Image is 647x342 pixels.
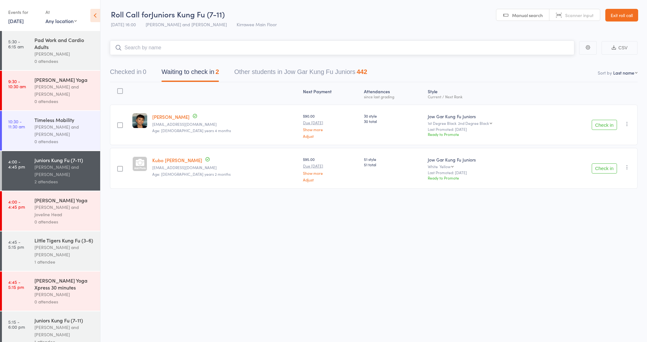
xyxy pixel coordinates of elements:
div: [PERSON_NAME] and [PERSON_NAME] [34,324,95,338]
a: Kubo [PERSON_NAME] [152,157,202,163]
div: [PERSON_NAME] Yoga Xpress 30 minutes [34,277,95,291]
time: 5:30 - 6:15 am [8,39,24,49]
small: Due [DATE] [303,164,359,168]
div: Last name [613,70,634,76]
label: Sort by [598,70,612,76]
div: Any location [45,17,77,24]
span: Age: [DEMOGRAPHIC_DATA] years 2 months [152,171,231,177]
div: Little Tigers Kung Fu (3-6) [34,237,95,244]
span: Manual search [512,12,543,18]
div: White [428,164,548,168]
div: Yellow [439,164,450,168]
time: 4:00 - 4:45 pm [8,159,25,169]
span: 51 total [364,162,423,167]
span: Scanner input [565,12,594,18]
div: Events for [8,7,39,17]
a: [DATE] [8,17,24,24]
span: [PERSON_NAME] and [PERSON_NAME] [146,21,227,27]
div: 0 attendees [34,218,95,225]
img: image1751542561.png [132,113,147,128]
span: Age: [DEMOGRAPHIC_DATA] years 4 months [152,128,231,133]
div: Next Payment [300,85,361,102]
button: Waiting to check in2 [161,65,219,82]
div: Jow Gar Kung Fu Juniors [428,113,548,119]
div: Jow Gar Kung Fu Juniors [428,156,548,163]
time: 5:15 - 6:00 pm [8,319,25,329]
div: 0 attendees [34,138,95,145]
div: Style [425,85,550,102]
div: 0 attendees [34,98,95,105]
div: [PERSON_NAME] Yoga [34,76,95,83]
div: [PERSON_NAME] and [PERSON_NAME] [34,244,95,258]
button: Check in [592,120,617,130]
time: 9:30 - 10:30 am [8,79,26,89]
a: 4:00 -4:45 pm[PERSON_NAME] Yoga[PERSON_NAME] and Joveline Head0 attendees [2,191,100,231]
div: [PERSON_NAME] and [PERSON_NAME] [34,163,95,178]
div: 0 [143,68,146,75]
a: Show more [303,127,359,131]
span: Roll Call for [111,9,151,19]
div: [PERSON_NAME] and [PERSON_NAME] [34,123,95,138]
small: Dr.ccliu@gmail.com [152,122,298,126]
span: 30 total [364,119,423,124]
input: Search by name [110,40,574,55]
div: Pad Work and Cardio Adults [34,36,95,50]
span: [DATE] 16:00 [111,21,136,27]
a: 4:00 -4:45 pmJuniors Kung Fu (7-11)[PERSON_NAME] and [PERSON_NAME]2 attendees [2,151,100,191]
time: 4:00 - 4:45 pm [8,199,25,209]
div: [PERSON_NAME] [34,291,95,298]
div: 2nd Degree Black [458,121,489,125]
div: Current / Next Rank [428,95,548,99]
div: 442 [357,68,367,75]
button: Check in [592,163,617,174]
a: 4:45 -5:15 pmLittle Tigers Kung Fu (3-6)[PERSON_NAME] and [PERSON_NAME]1 attendee [2,231,100,271]
small: durovcova@hotmail.com [152,165,298,170]
a: 4:45 -5:15 pm[PERSON_NAME] Yoga Xpress 30 minutes[PERSON_NAME]0 attendees [2,272,100,311]
a: Exit roll call [605,9,638,21]
button: Checked in0 [110,65,146,82]
span: 30 style [364,113,423,119]
time: 4:45 - 5:15 pm [8,279,24,290]
a: [PERSON_NAME] [152,113,190,120]
a: Adjust [303,134,359,138]
div: 0 attendees [34,298,95,305]
span: 51 style [364,156,423,162]
span: Kirrawee Main Floor [237,21,277,27]
div: $90.00 [303,113,359,138]
div: Juniors Kung Fu (7-11) [34,156,95,163]
div: [PERSON_NAME] [34,50,95,58]
a: 5:30 -6:15 amPad Work and Cardio Adults[PERSON_NAME]0 attendees [2,31,100,70]
div: Atten­dances [361,85,425,102]
a: 10:30 -11:30 amTimeless Mobility[PERSON_NAME] and [PERSON_NAME]0 attendees [2,111,100,150]
div: Ready to Promote [428,175,548,180]
div: [PERSON_NAME] and [PERSON_NAME] [34,83,95,98]
div: [PERSON_NAME] Yoga [34,197,95,204]
time: 10:30 - 11:30 am [8,119,25,129]
div: 0 attendees [34,58,95,65]
div: [PERSON_NAME] and Joveline Head [34,204,95,218]
small: Due [DATE] [303,120,359,125]
div: Ready to Promote [428,131,548,137]
div: Timeless Mobility [34,116,95,123]
small: Last Promoted: [DATE] [428,127,548,131]
div: At [45,7,77,17]
div: 2 [215,68,219,75]
div: since last grading [364,95,423,99]
button: Other students in Jow Gar Kung Fu Juniors442 [234,65,367,82]
a: Adjust [303,178,359,182]
a: Show more [303,171,359,175]
time: 4:45 - 5:15 pm [8,239,24,249]
button: CSV [602,41,638,55]
small: Last Promoted: [DATE] [428,170,548,175]
span: Juniors Kung Fu (7-11) [151,9,225,19]
div: Juniors Kung Fu (7-11) [34,317,95,324]
div: 1st Degree Black [428,121,548,125]
div: 2 attendees [34,178,95,185]
div: 1 attendee [34,258,95,266]
div: $95.00 [303,156,359,181]
a: 9:30 -10:30 am[PERSON_NAME] Yoga[PERSON_NAME] and [PERSON_NAME]0 attendees [2,71,100,110]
